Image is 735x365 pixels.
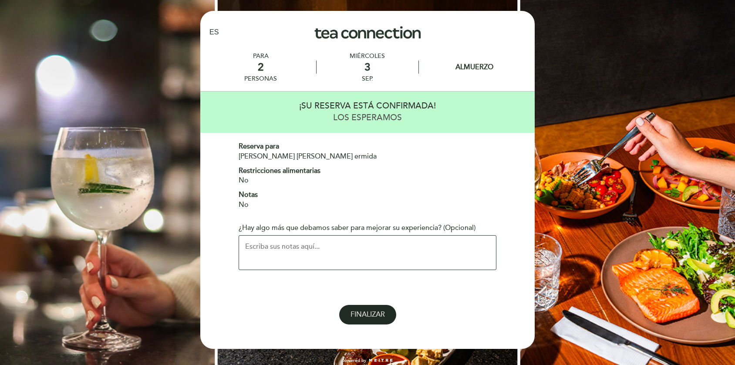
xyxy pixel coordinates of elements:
div: personas [244,75,277,82]
div: sep. [317,75,418,82]
button: FINALIZAR [339,305,396,324]
span: FINALIZAR [351,310,385,319]
div: 3 [317,61,418,74]
div: No [239,200,496,210]
div: PARA [244,52,277,60]
span: powered by [342,358,366,364]
a: powered by [342,358,393,364]
div: Reserva para [239,142,496,152]
div: Almuerzo [455,63,493,71]
div: miércoles [317,52,418,60]
div: 2 [244,61,277,74]
div: Restricciones alimentarias [239,166,496,176]
label: ¿Hay algo más que debamos saber para mejorar su experiencia? (Opcional) [239,223,475,233]
div: ¡SU RESERVA ESTÁ CONFIRMADA! [209,100,526,112]
div: Notas [239,190,496,200]
div: No [239,176,496,186]
div: [PERSON_NAME] [PERSON_NAME] ermida [239,152,496,162]
div: LOS ESPERAMOS [209,112,526,124]
img: MEITRE [368,358,393,363]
